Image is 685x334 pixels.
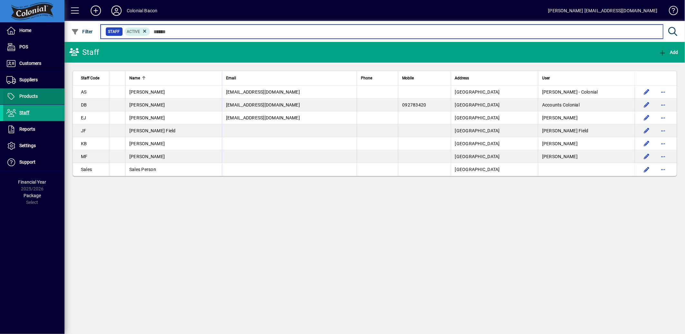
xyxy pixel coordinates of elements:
[226,102,300,107] span: [EMAIL_ADDRESS][DOMAIN_NAME]
[24,193,41,198] span: Package
[451,98,538,111] td: [GEOGRAPHIC_DATA]
[19,44,28,49] span: POS
[129,154,165,159] span: [PERSON_NAME]
[451,124,538,137] td: [GEOGRAPHIC_DATA]
[226,75,353,82] div: Email
[542,141,578,146] span: [PERSON_NAME]
[81,75,99,82] span: Staff Code
[226,115,300,120] span: [EMAIL_ADDRESS][DOMAIN_NAME]
[129,75,218,82] div: Name
[641,151,652,162] button: Edit
[108,28,120,35] span: Staff
[19,110,29,115] span: Staff
[129,115,165,120] span: [PERSON_NAME]
[542,75,550,82] span: User
[451,137,538,150] td: [GEOGRAPHIC_DATA]
[641,164,652,175] button: Edit
[129,89,165,95] span: [PERSON_NAME]
[129,141,165,146] span: [PERSON_NAME]
[542,115,578,120] span: [PERSON_NAME]
[129,102,165,107] span: [PERSON_NAME]
[19,127,35,132] span: Reports
[70,26,94,37] button: Filter
[542,102,580,107] span: Accounts Colonial
[81,89,87,95] span: AS
[124,27,150,36] mat-chip: Activation Status: Active
[658,138,669,149] button: More options
[451,111,538,124] td: [GEOGRAPHIC_DATA]
[81,154,88,159] span: MF
[361,75,394,82] div: Phone
[658,126,669,136] button: More options
[81,75,105,82] div: Staff Code
[3,154,65,170] a: Support
[657,46,680,58] button: Add
[127,29,140,34] span: Active
[542,154,578,159] span: [PERSON_NAME]
[451,163,538,176] td: [GEOGRAPHIC_DATA]
[18,179,46,185] span: Financial Year
[3,121,65,137] a: Reports
[106,5,127,16] button: Profile
[542,89,598,95] span: [PERSON_NAME] - Colonial
[641,87,652,97] button: Edit
[226,89,300,95] span: [EMAIL_ADDRESS][DOMAIN_NAME]
[81,141,87,146] span: KB
[3,23,65,39] a: Home
[451,150,538,163] td: [GEOGRAPHIC_DATA]
[3,39,65,55] a: POS
[659,50,678,55] span: Add
[658,151,669,162] button: More options
[129,167,156,172] span: Sales Person
[81,167,92,172] span: Sales
[658,164,669,175] button: More options
[19,28,31,33] span: Home
[402,102,426,107] span: 092783420
[658,100,669,110] button: More options
[129,75,140,82] span: Name
[658,113,669,123] button: More options
[641,113,652,123] button: Edit
[641,138,652,149] button: Edit
[361,75,372,82] span: Phone
[658,87,669,97] button: More options
[69,47,99,57] div: Staff
[226,75,236,82] span: Email
[402,75,414,82] span: Mobile
[127,5,157,16] div: Colonial Bacon
[402,75,447,82] div: Mobile
[19,159,35,165] span: Support
[3,56,65,72] a: Customers
[455,75,469,82] span: Address
[548,5,658,16] div: [PERSON_NAME] [EMAIL_ADDRESS][DOMAIN_NAME]
[664,1,677,22] a: Knowledge Base
[542,128,589,133] span: [PERSON_NAME] Field
[81,128,86,133] span: JF
[81,102,87,107] span: DB
[542,75,631,82] div: User
[19,77,38,82] span: Suppliers
[19,61,41,66] span: Customers
[19,94,38,99] span: Products
[71,29,93,34] span: Filter
[641,100,652,110] button: Edit
[3,72,65,88] a: Suppliers
[129,128,176,133] span: [PERSON_NAME] Field
[81,115,86,120] span: EJ
[3,138,65,154] a: Settings
[451,86,538,98] td: [GEOGRAPHIC_DATA]
[85,5,106,16] button: Add
[3,88,65,105] a: Products
[19,143,36,148] span: Settings
[641,126,652,136] button: Edit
